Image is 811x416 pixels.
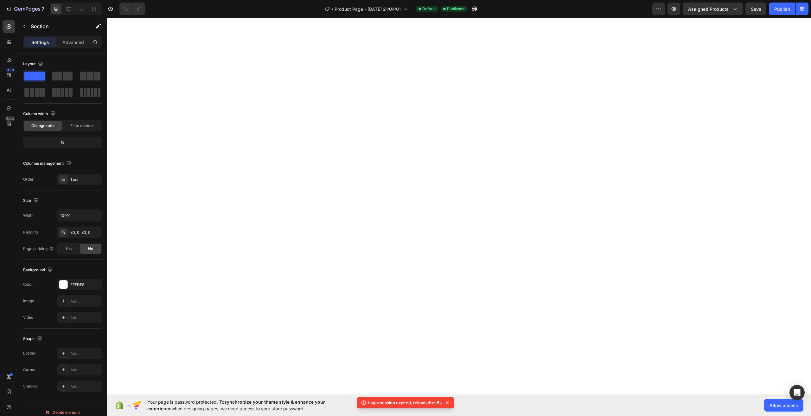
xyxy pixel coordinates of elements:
[23,229,38,235] div: Padding
[751,6,761,12] span: Save
[23,159,73,168] div: Columns management
[23,266,54,274] div: Background
[6,67,15,73] div: 450
[688,6,729,12] span: Assigned Products
[23,110,57,118] div: Column width
[764,399,803,412] button: Allow access
[70,282,100,288] div: FEFDF8
[368,400,442,406] p: Login session expired, reload after 5s
[23,196,40,205] div: Size
[683,3,743,15] button: Assigned Products
[58,210,101,221] input: Auto
[23,367,36,373] div: Corner
[70,315,100,321] div: Add...
[147,399,325,411] span: synchronize your theme style & enhance your experience
[23,350,35,356] div: Border
[422,6,436,12] span: Default
[31,22,83,30] p: Section
[789,385,805,400] div: Open Intercom Messenger
[23,60,44,68] div: Layout
[70,230,100,235] div: 80, 0, 80, 0
[147,399,350,412] span: Your page is password protected. To when designing pages, we need access to your store password.
[70,177,100,182] div: 1 col
[70,384,100,389] div: Add...
[70,123,94,129] span: Fit to content
[23,213,34,218] div: Width
[119,3,145,15] div: Undo/Redo
[774,6,790,12] div: Publish
[332,6,333,12] span: /
[3,3,47,15] button: 7
[23,298,34,304] div: Image
[769,402,798,409] span: Allow access
[70,298,100,304] div: Add...
[70,351,100,356] div: Add...
[5,116,15,121] div: Beta
[23,246,54,252] div: Page padding
[31,39,49,46] p: Settings
[23,383,38,389] div: Shadow
[65,246,72,252] span: Yes
[24,138,100,147] div: 12
[70,367,100,373] div: Add...
[23,315,33,320] div: Video
[23,176,34,182] div: Order
[107,18,811,394] iframe: Design area
[62,39,84,46] p: Advanced
[769,3,795,15] button: Publish
[23,335,43,343] div: Shape
[88,246,93,252] span: No
[335,6,401,12] span: Product Page - [DATE] 21:04:01
[42,5,44,13] p: 7
[23,282,33,287] div: Color
[745,3,766,15] button: Save
[31,123,54,129] span: Change ratio
[447,6,464,12] span: Published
